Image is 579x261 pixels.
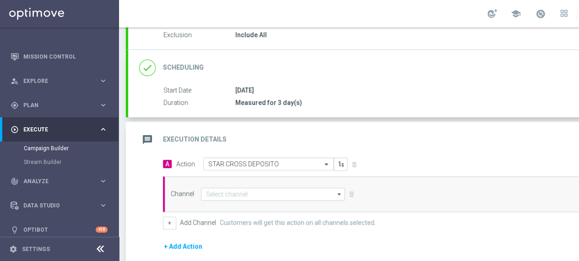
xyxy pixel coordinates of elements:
[99,101,108,109] i: keyboard_arrow_right
[11,77,99,85] div: Explore
[11,44,108,69] div: Mission Control
[139,60,156,76] i: done
[163,241,203,252] button: + Add Action
[201,188,345,201] input: Select channel
[220,219,376,227] label: Customers will get this action on all channels selected.
[23,44,108,69] a: Mission Control
[180,219,216,227] label: Add Channel
[11,177,99,185] div: Analyze
[10,126,108,133] button: play_circle_outline Execute keyboard_arrow_right
[96,227,108,233] div: +10
[11,125,99,134] div: Execute
[163,31,235,39] label: Exclusion
[99,177,108,185] i: keyboard_arrow_right
[23,179,99,184] span: Analyze
[163,217,176,229] button: +
[23,203,99,208] span: Data Studio
[11,77,19,85] i: person_search
[171,190,194,198] label: Channel
[11,201,99,210] div: Data Studio
[335,188,344,200] i: arrow_drop_down
[163,87,235,95] label: Start Date
[511,9,521,19] span: school
[163,160,172,168] span: A
[11,217,108,242] div: Optibot
[23,103,99,108] span: Plan
[23,127,99,132] span: Execute
[11,226,19,234] i: lightbulb
[203,158,334,170] ng-select: STAR CROSS DEPOSITO
[9,245,17,253] i: settings
[24,141,118,155] div: Campaign Builder
[99,125,108,134] i: keyboard_arrow_right
[10,178,108,185] button: track_changes Analyze keyboard_arrow_right
[163,63,204,72] h2: Scheduling
[99,76,108,85] i: keyboard_arrow_right
[11,101,19,109] i: gps_fixed
[163,99,235,107] label: Duration
[11,101,99,109] div: Plan
[139,131,156,148] i: message
[99,201,108,210] i: keyboard_arrow_right
[10,53,108,60] button: Mission Control
[10,77,108,85] button: person_search Explore keyboard_arrow_right
[23,217,96,242] a: Optibot
[11,177,19,185] i: track_changes
[22,246,50,252] a: Settings
[24,155,118,169] div: Stream Builder
[10,102,108,109] button: gps_fixed Plan keyboard_arrow_right
[176,160,195,168] label: Action
[24,158,95,166] a: Stream Builder
[10,202,108,209] button: Data Studio keyboard_arrow_right
[23,78,99,84] span: Explore
[10,226,108,234] button: lightbulb Optibot +10
[163,135,227,144] h2: Execution Details
[11,125,19,134] i: play_circle_outline
[24,145,95,152] a: Campaign Builder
